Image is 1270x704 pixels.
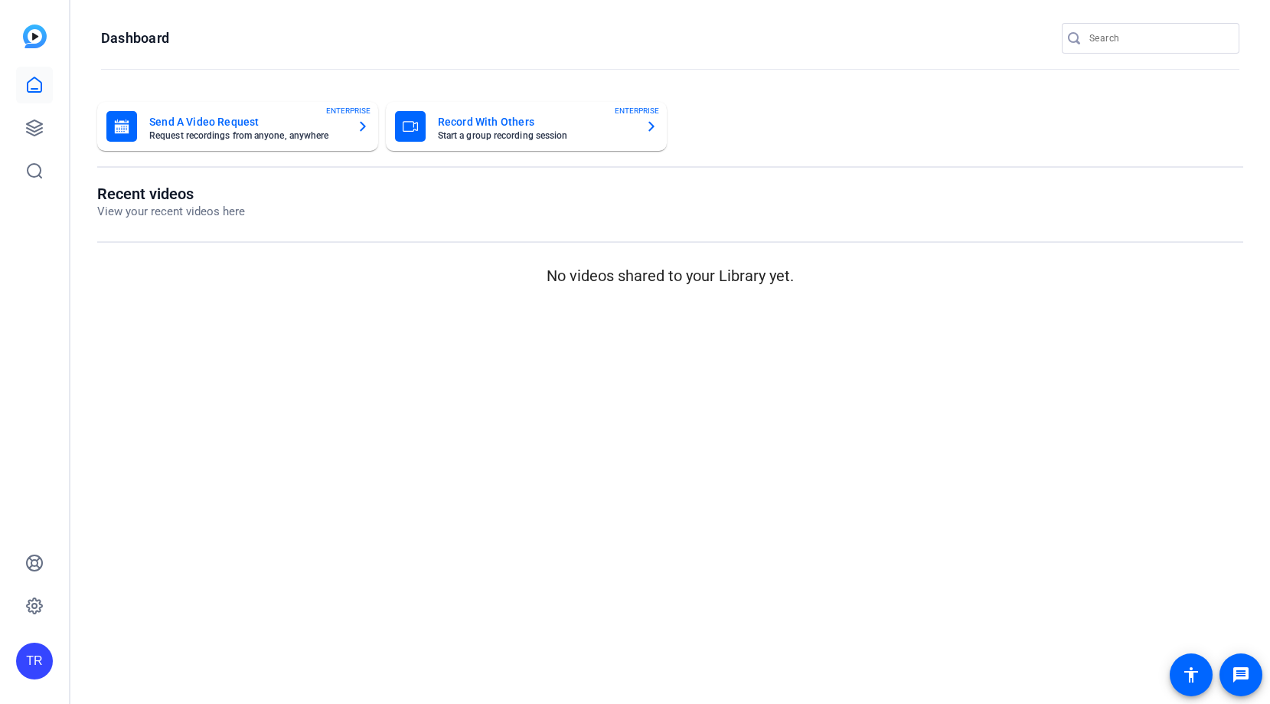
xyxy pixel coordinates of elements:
h1: Dashboard [101,29,169,47]
span: ENTERPRISE [326,105,371,116]
h1: Recent videos [97,185,245,203]
mat-card-subtitle: Request recordings from anyone, anywhere [149,131,344,140]
img: blue-gradient.svg [23,25,47,48]
mat-card-subtitle: Start a group recording session [438,131,633,140]
span: ENTERPRISE [615,105,659,116]
mat-card-title: Record With Others [438,113,633,131]
button: Send A Video RequestRequest recordings from anyone, anywhereENTERPRISE [97,102,378,151]
button: Record With OthersStart a group recording sessionENTERPRISE [386,102,667,151]
p: View your recent videos here [97,203,245,221]
input: Search [1089,29,1227,47]
p: No videos shared to your Library yet. [97,264,1243,287]
div: TR [16,643,53,679]
mat-card-title: Send A Video Request [149,113,344,131]
mat-icon: accessibility [1182,666,1200,684]
mat-icon: message [1232,666,1250,684]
